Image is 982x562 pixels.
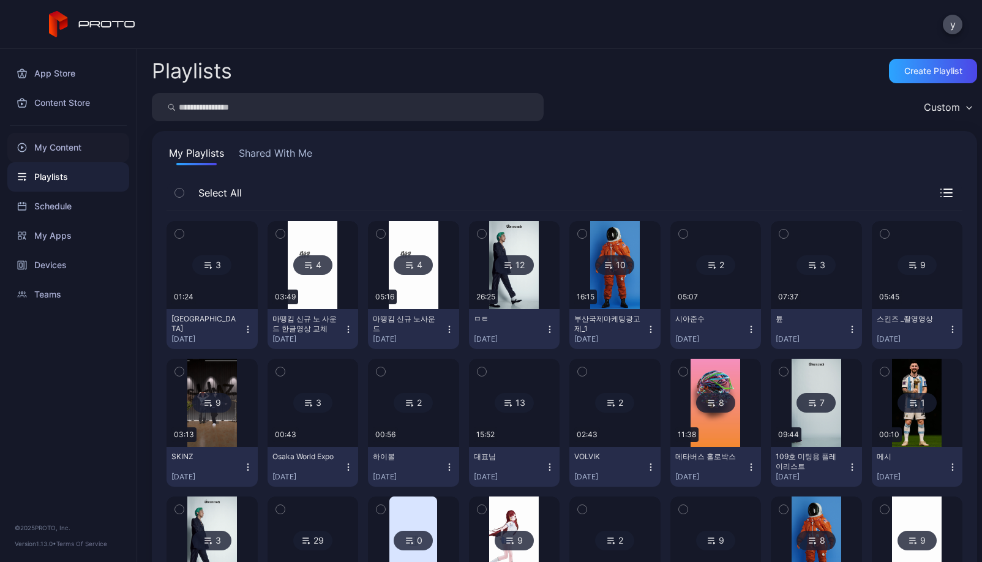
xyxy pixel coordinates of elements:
[236,146,315,165] button: Shared With Me
[574,472,646,482] div: [DATE]
[776,427,801,442] div: 09:44
[474,334,545,344] div: [DATE]
[474,427,497,442] div: 15:52
[293,393,332,413] div: 3
[7,192,129,221] a: Schedule
[272,290,298,304] div: 03:49
[171,334,243,344] div: [DATE]
[469,447,560,487] button: 대표님[DATE]
[15,540,56,547] span: Version 1.13.0 •
[877,334,948,344] div: [DATE]
[171,452,239,462] div: SKINZ
[776,452,843,471] div: 109호 미팅용 플레이리스트
[574,427,600,442] div: 02:43
[268,309,359,349] button: 마뗑킴 신규 노 사운드 한글영상 교체[DATE]
[373,427,398,442] div: 00:56
[167,309,258,349] button: [GEOGRAPHIC_DATA][DATE]
[675,314,743,324] div: 시아준수
[696,531,735,550] div: 9
[796,393,836,413] div: 7
[696,393,735,413] div: 8
[796,531,836,550] div: 8
[904,66,962,76] div: Create Playlist
[670,309,762,349] button: 시아준수[DATE]
[495,255,534,275] div: 12
[574,314,642,334] div: 부산국제마케팅광고제_1
[373,334,444,344] div: [DATE]
[898,531,937,550] div: 9
[796,255,836,275] div: 3
[171,427,197,442] div: 03:13
[574,290,597,304] div: 16:15
[877,472,948,482] div: [DATE]
[192,255,231,275] div: 3
[7,59,129,88] a: App Store
[394,531,433,550] div: 0
[495,531,534,550] div: 9
[56,540,107,547] a: Terms Of Service
[7,280,129,309] a: Teams
[7,250,129,280] a: Devices
[293,531,332,550] div: 29
[872,447,963,487] button: 메시[DATE]
[595,531,634,550] div: 2
[877,452,944,462] div: 메시
[872,309,963,349] button: 스킨즈 _촬영영상[DATE]
[167,447,258,487] button: SKINZ[DATE]
[918,93,977,121] button: Custom
[152,60,232,82] h2: Playlists
[7,221,129,250] a: My Apps
[675,452,743,462] div: 메타버스 홀로박스
[924,101,960,113] div: Custom
[7,133,129,162] a: My Content
[943,15,962,34] button: y
[569,447,661,487] button: VOLVIK[DATE]
[272,452,340,462] div: Osaka World Expo
[167,146,227,165] button: My Playlists
[898,255,937,275] div: 9
[192,185,242,200] span: Select All
[771,447,862,487] button: 109호 미팅용 플레이리스트[DATE]
[192,531,231,550] div: 3
[574,334,646,344] div: [DATE]
[776,334,847,344] div: [DATE]
[268,447,359,487] button: Osaka World Expo[DATE]
[670,447,762,487] button: 메타버스 홀로박스[DATE]
[569,309,661,349] button: 부산국제마케팅광고제_1[DATE]
[771,309,862,349] button: 튠[DATE]
[373,290,397,304] div: 05:16
[368,447,459,487] button: 하이볼[DATE]
[7,88,129,118] a: Content Store
[898,393,937,413] div: 1
[574,452,642,462] div: VOLVIK
[696,255,735,275] div: 2
[889,59,977,83] button: Create Playlist
[877,290,902,304] div: 05:45
[373,452,440,462] div: 하이볼
[675,427,699,442] div: 11:38
[474,314,541,324] div: ㅁㅌ
[293,255,332,275] div: 4
[776,314,843,324] div: 튠
[776,290,801,304] div: 07:37
[171,290,196,304] div: 01:24
[192,393,231,413] div: 9
[272,472,344,482] div: [DATE]
[877,314,944,324] div: 스킨즈 _촬영영상
[373,472,444,482] div: [DATE]
[394,393,433,413] div: 2
[495,393,534,413] div: 13
[675,334,747,344] div: [DATE]
[368,309,459,349] button: 마뗑킴 신규 노사운드[DATE]
[595,255,634,275] div: 10
[776,472,847,482] div: [DATE]
[474,290,498,304] div: 26:25
[7,162,129,192] a: Playlists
